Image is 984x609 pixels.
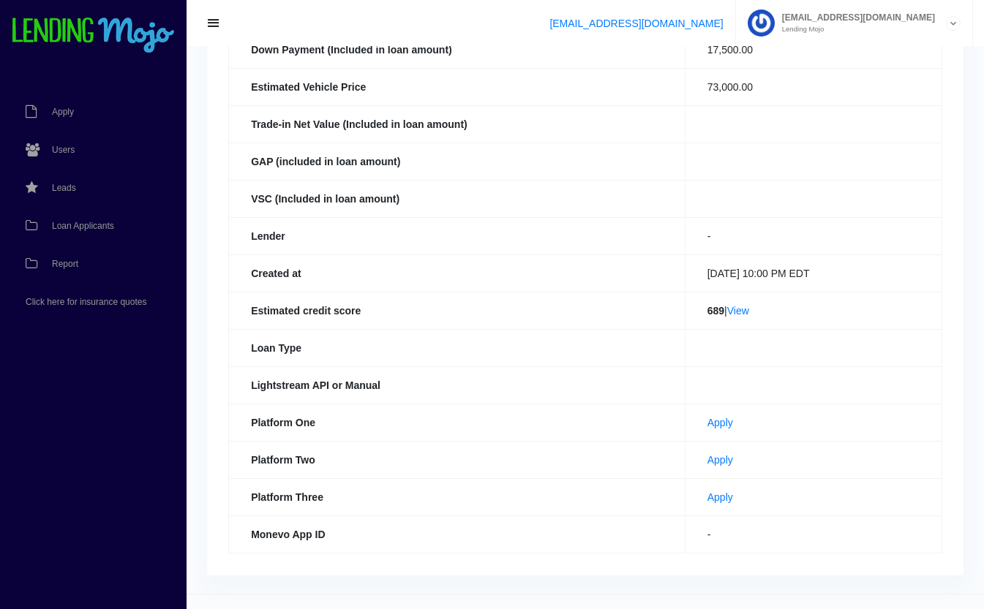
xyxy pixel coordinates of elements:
[229,143,686,180] th: GAP (included in loan amount)
[748,10,775,37] img: Profile image
[685,68,942,105] td: 73,000.00
[229,31,686,68] th: Down Payment (Included in loan amount)
[229,217,686,254] th: Lender
[52,145,75,154] span: Users
[229,441,686,478] th: Platform Two
[229,180,686,217] th: VSC (Included in loan amount)
[229,105,686,143] th: Trade-in Net Value (Included in loan amount)
[229,478,686,515] th: Platform Three
[52,107,74,116] span: Apply
[707,454,733,466] a: Apply
[11,18,176,54] img: logo-small.png
[707,305,724,317] b: 689
[229,254,686,292] th: Created at
[229,366,686,404] th: Lightstream API or Manual
[685,254,942,292] td: [DATE] 10:00 PM EDT
[685,515,942,553] td: -
[229,292,686,329] th: Estimated credit score
[26,298,146,306] span: Click here for insurance quotes
[775,26,935,33] small: Lending Mojo
[52,222,114,230] span: Loan Applicants
[685,31,942,68] td: 17,500.00
[707,491,733,503] a: Apply
[229,329,686,366] th: Loan Type
[707,417,733,428] a: Apply
[685,217,942,254] td: -
[727,305,749,317] a: View
[549,18,723,29] a: [EMAIL_ADDRESS][DOMAIN_NAME]
[685,292,942,329] td: |
[52,260,78,268] span: Report
[775,13,935,22] span: [EMAIL_ADDRESS][DOMAIN_NAME]
[229,515,686,553] th: Monevo App ID
[229,404,686,441] th: Platform One
[229,68,686,105] th: Estimated Vehicle Price
[52,184,76,192] span: Leads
